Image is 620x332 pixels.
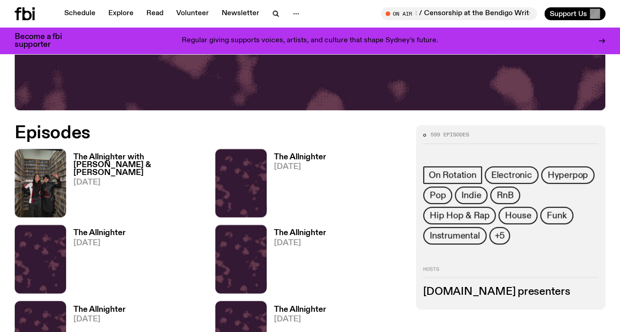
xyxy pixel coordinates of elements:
h3: The Allnighter [274,229,326,237]
button: On AirBackchat / Censorship at the Bendigo Writers Festival, colourism in the makeup industry, an... [381,7,537,20]
a: The Allnighter[DATE] [66,229,126,293]
span: [DATE] [274,163,326,171]
span: [DATE] [73,239,126,247]
h3: Become a fbi supporter [15,33,73,49]
span: [DATE] [73,315,126,323]
a: House [498,207,537,224]
a: The Allnighter[DATE] [267,229,326,293]
a: Hyperpop [541,166,594,184]
h2: Episodes [15,125,405,141]
h3: The Allnighter [274,305,326,313]
span: Electronic [491,170,532,180]
a: RnB [490,186,519,204]
a: Instrumental [423,227,486,244]
span: Hip Hop & Rap [430,210,489,220]
h2: Hosts [423,266,598,277]
span: Pop [430,190,446,200]
span: +5 [495,231,505,241]
a: Explore [103,7,139,20]
a: The Allnighter with [PERSON_NAME] & [PERSON_NAME][DATE] [66,153,204,217]
a: Electronic [485,166,538,184]
a: Read [141,7,169,20]
span: Funk [547,210,566,220]
span: RnB [497,190,513,200]
span: [DATE] [274,239,326,247]
a: Hip Hop & Rap [423,207,496,224]
h3: The Allnighter [73,229,126,237]
span: [DATE] [274,315,326,323]
span: Hyperpop [547,170,588,180]
a: Volunteer [171,7,214,20]
h3: The Allnighter with [PERSON_NAME] & [PERSON_NAME] [73,153,204,177]
span: [DATE] [73,179,204,186]
span: On Rotation [429,170,476,180]
a: On Rotation [423,166,482,184]
a: Newsletter [216,7,265,20]
button: Support Us [544,7,605,20]
p: Regular giving supports voices, artists, and culture that shape Sydney’s future. [182,37,438,45]
button: +5 [489,227,510,244]
span: 599 episodes [430,132,469,137]
h3: The Allnighter [274,153,326,161]
span: House [505,210,531,220]
span: Indie [461,190,481,200]
a: Pop [423,186,452,204]
a: Schedule [59,7,101,20]
span: Instrumental [430,231,480,241]
span: Support Us [550,10,587,18]
a: Funk [540,207,573,224]
h3: [DOMAIN_NAME] presenters [423,287,598,297]
a: The Allnighter[DATE] [267,153,326,217]
a: Indie [455,186,487,204]
h3: The Allnighter [73,305,126,313]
